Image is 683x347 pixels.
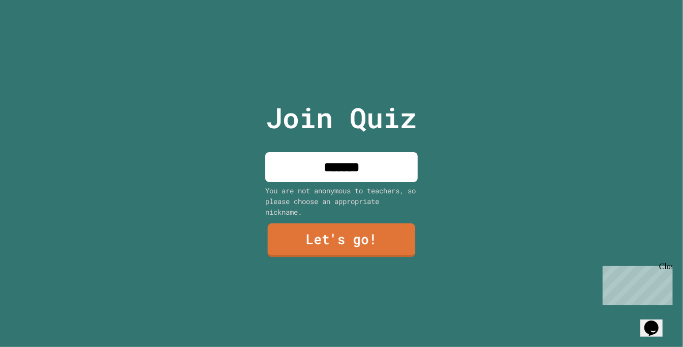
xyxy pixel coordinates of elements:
[265,185,418,217] div: You are not anonymous to teachers, so please choose an appropriate nickname.
[4,4,70,65] div: Chat with us now!Close
[640,306,673,337] iframe: chat widget
[266,97,417,139] p: Join Quiz
[599,262,673,305] iframe: chat widget
[268,223,415,257] a: Let's go!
